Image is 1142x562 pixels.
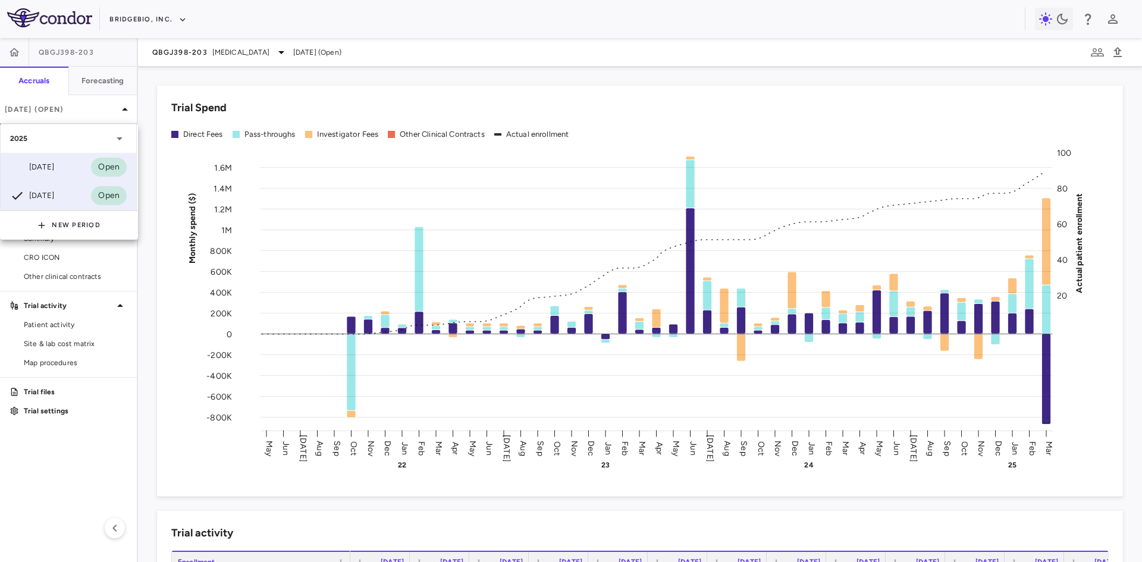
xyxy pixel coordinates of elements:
div: [DATE] [10,160,54,174]
span: Open [91,161,127,174]
button: New Period [37,216,101,235]
span: Open [91,189,127,202]
div: [DATE] [10,189,54,203]
p: 2025 [10,133,28,144]
div: 2025 [1,124,136,153]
